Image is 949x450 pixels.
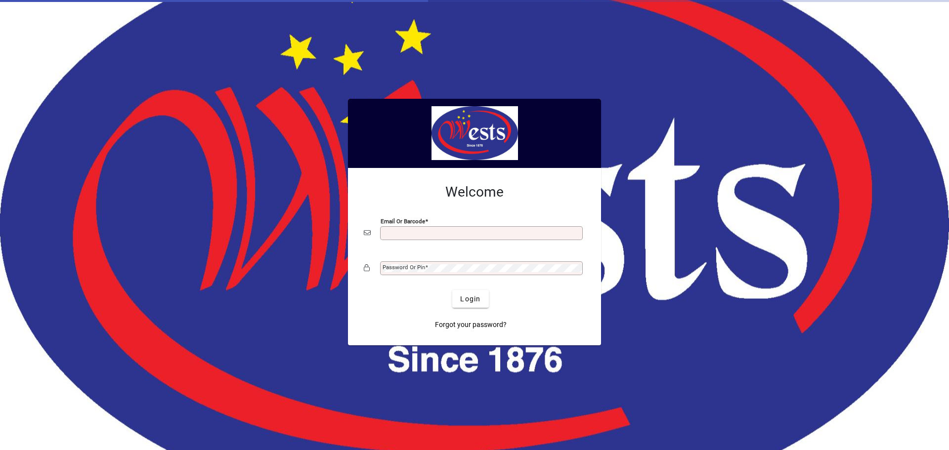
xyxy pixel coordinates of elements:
span: Forgot your password? [435,320,507,330]
mat-label: Password or Pin [383,264,425,271]
button: Login [452,290,488,308]
mat-label: Email or Barcode [381,218,425,225]
span: Login [460,294,480,304]
h2: Welcome [364,184,585,201]
a: Forgot your password? [431,316,511,333]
